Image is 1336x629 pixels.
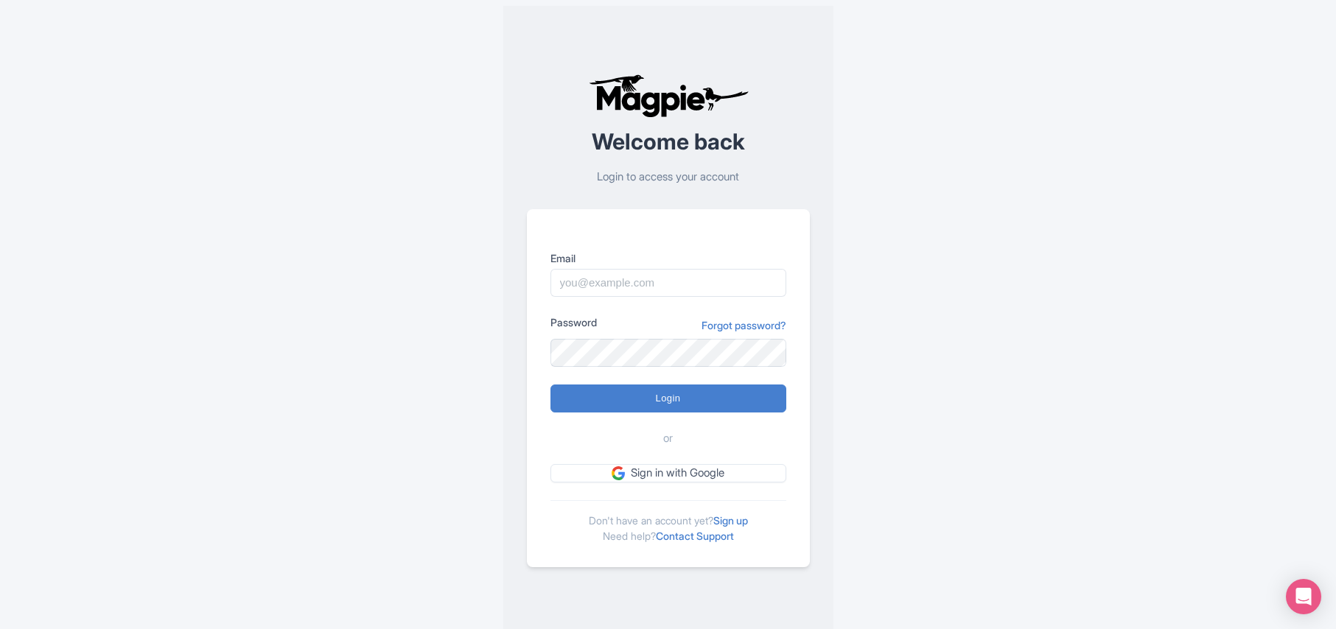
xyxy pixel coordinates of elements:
[527,169,810,186] p: Login to access your account
[1286,579,1321,614] div: Open Intercom Messenger
[550,500,786,544] div: Don't have an account yet? Need help?
[550,384,786,412] input: Login
[550,464,786,482] a: Sign in with Google
[702,317,786,333] a: Forgot password?
[663,430,673,447] span: or
[656,530,734,542] a: Contact Support
[550,250,786,266] label: Email
[550,314,597,330] label: Password
[713,514,748,527] a: Sign up
[527,130,810,154] h2: Welcome back
[585,74,751,118] img: logo-ab69f6fb50320c5b225c76a69d11143b.png
[550,269,786,297] input: you@example.com
[612,466,625,479] img: google.svg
